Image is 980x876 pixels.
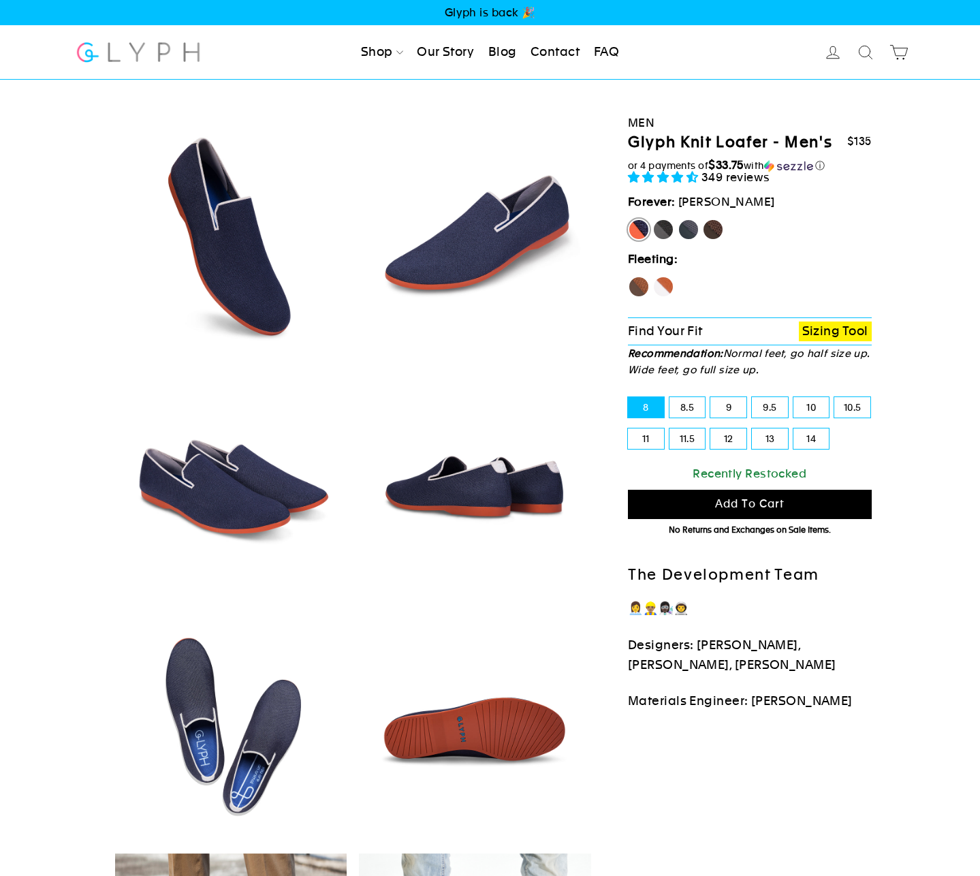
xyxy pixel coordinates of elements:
[678,195,775,208] span: [PERSON_NAME]
[628,428,664,449] label: 11
[355,37,625,67] ul: Primary
[628,159,872,172] div: or 4 payments of with
[628,397,664,418] label: 8
[715,497,785,510] span: Add to cart
[710,397,746,418] label: 9
[793,397,829,418] label: 10
[115,364,347,597] img: Marlin
[628,159,872,172] div: or 4 payments of$33.75withSezzle Click to learn more about Sezzle
[359,364,591,597] img: Marlin
[628,252,678,266] strong: Fleeting:
[752,397,788,418] label: 9.5
[793,428,829,449] label: 14
[628,636,872,675] p: Designers: [PERSON_NAME], [PERSON_NAME], [PERSON_NAME]
[628,195,676,208] strong: Forever:
[483,37,522,67] a: Blog
[708,158,744,172] span: $33.75
[752,428,788,449] label: 13
[669,397,706,418] label: 8.5
[411,37,479,67] a: Our Story
[652,276,674,298] label: Fox
[799,322,872,341] a: Sizing Tool
[628,565,872,585] h2: The Development Team
[628,170,701,184] span: 4.71 stars
[628,276,650,298] label: Hawk
[355,37,409,67] a: Shop
[702,219,724,240] label: Mustang
[115,609,347,841] img: Marlin
[359,609,591,841] img: Marlin
[115,120,347,352] img: Marlin
[669,525,831,535] span: No Returns and Exchanges on Sale Items.
[628,347,723,359] strong: Recommendation:
[628,219,650,240] label: [PERSON_NAME]
[628,490,872,519] button: Add to cart
[701,170,770,184] span: 349 reviews
[678,219,699,240] label: Rhino
[628,345,872,378] p: Normal feet, go half size up. Wide feet, go full size up.
[669,428,706,449] label: 11.5
[628,133,832,153] h1: Glyph Knit Loafer - Men's
[75,34,202,70] img: Glyph
[628,599,872,619] p: 👩‍💼👷🏽‍♂️👩🏿‍🔬👨‍🚀
[628,691,872,711] p: Materials Engineer: [PERSON_NAME]
[710,428,746,449] label: 12
[525,37,585,67] a: Contact
[588,37,625,67] a: FAQ
[834,397,870,418] label: 10.5
[764,160,813,172] img: Sezzle
[628,114,872,132] div: Men
[359,120,591,352] img: Marlin
[652,219,674,240] label: Panther
[847,135,872,148] span: $135
[628,324,703,338] span: Find Your Fit
[628,465,872,483] div: Recently Restocked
